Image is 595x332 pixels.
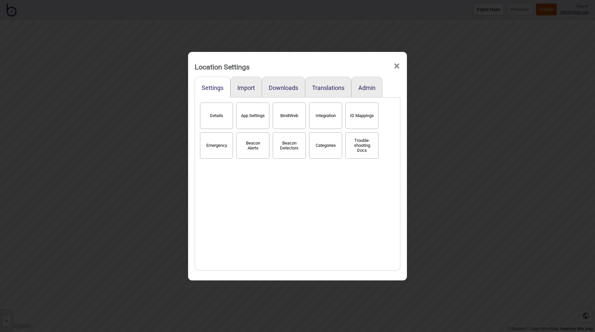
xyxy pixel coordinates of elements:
[273,103,306,129] button: BindiWeb
[345,132,378,159] button: Trouble-shooting Docs
[345,103,378,129] button: ID Mappings
[358,84,376,91] button: Admin
[312,84,344,91] button: Translations
[200,103,233,129] button: Details
[202,84,223,91] button: Settings
[200,132,233,159] button: Emergency
[236,132,269,159] button: Beacon Alerts
[195,60,250,74] div: Location Settings
[236,103,269,129] button: App Settings
[237,84,255,91] button: Import
[307,141,344,148] a: Categories
[273,132,306,159] button: Beacon Detectors
[309,103,342,129] button: Integration
[393,55,400,77] span: ×
[269,84,298,91] button: Downloads
[309,132,342,159] button: Categories
[344,141,380,148] a: Trouble-shooting Docs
